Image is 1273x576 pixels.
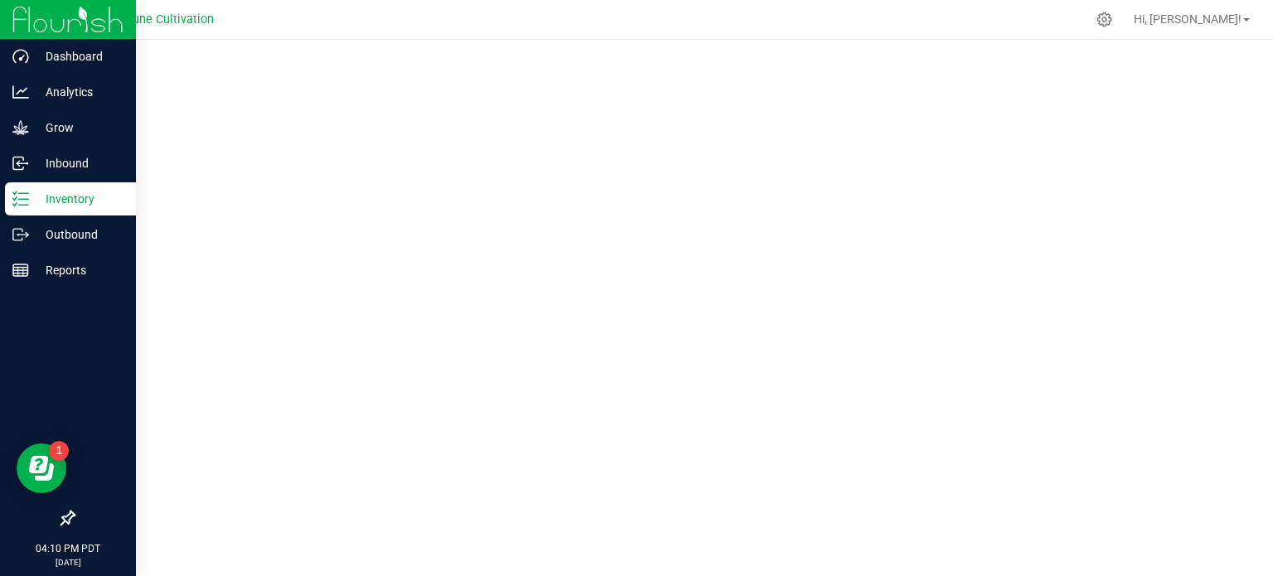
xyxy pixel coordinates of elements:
span: Dune Cultivation [125,12,214,27]
inline-svg: Analytics [12,84,29,100]
inline-svg: Grow [12,119,29,136]
inline-svg: Dashboard [12,48,29,65]
iframe: Resource center unread badge [49,441,69,461]
p: Inbound [29,153,128,173]
p: Outbound [29,225,128,244]
p: 04:10 PM PDT [7,541,128,556]
inline-svg: Inventory [12,191,29,207]
inline-svg: Inbound [12,155,29,172]
p: Grow [29,118,128,138]
p: Analytics [29,82,128,102]
iframe: Resource center [17,443,66,493]
div: Manage settings [1094,12,1115,27]
inline-svg: Outbound [12,226,29,243]
p: Inventory [29,189,128,209]
p: [DATE] [7,556,128,569]
p: Reports [29,260,128,280]
p: Dashboard [29,46,128,66]
inline-svg: Reports [12,262,29,278]
span: Hi, [PERSON_NAME]! [1134,12,1242,26]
